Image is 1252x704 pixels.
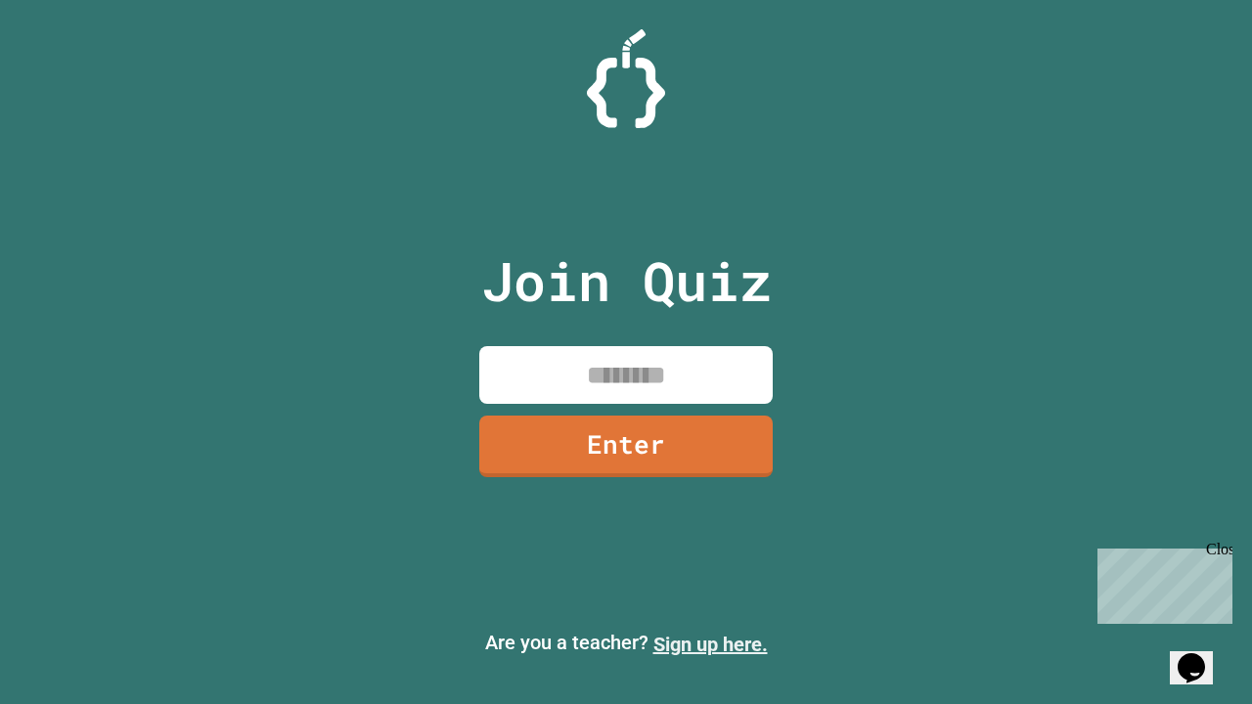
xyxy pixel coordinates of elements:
a: Enter [479,416,773,477]
p: Join Quiz [481,241,772,322]
img: Logo.svg [587,29,665,128]
div: Chat with us now!Close [8,8,135,124]
p: Are you a teacher? [16,628,1236,659]
iframe: chat widget [1170,626,1232,684]
iframe: chat widget [1090,541,1232,624]
a: Sign up here. [653,633,768,656]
